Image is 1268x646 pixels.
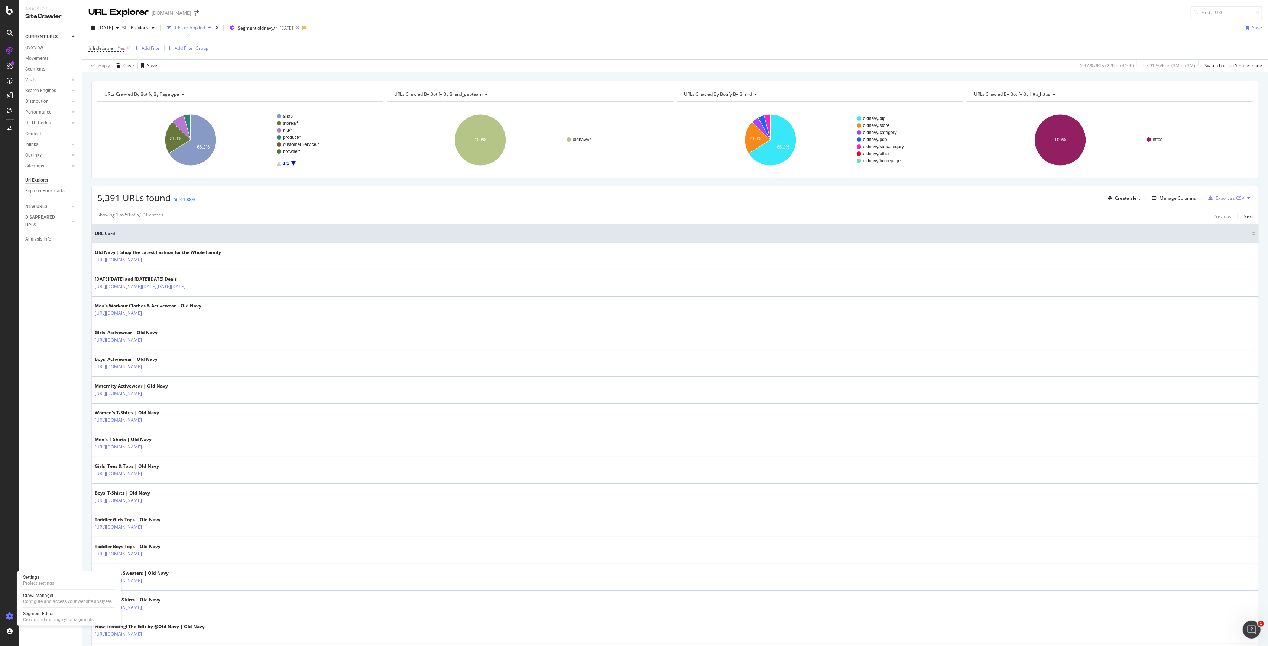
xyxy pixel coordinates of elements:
span: vs [122,24,128,30]
span: Previous [128,25,149,31]
div: Add Filter [142,45,161,51]
text: customerService/* [283,142,320,147]
button: Previous [1213,212,1231,221]
text: 66.2% [777,144,789,150]
div: Showing 1 to 50 of 5,391 entries [97,212,163,221]
text: 100% [1054,137,1066,143]
div: Maternity T-Shirts | Old Navy [95,597,174,603]
span: 2025 Aug. 27th [98,25,113,31]
div: Save [147,62,157,69]
div: Segments [25,65,45,73]
a: [URL][DOMAIN_NAME] [95,497,142,504]
button: Next [1243,212,1253,221]
a: Performance [25,108,69,116]
svg: A chart. [387,108,671,172]
span: URL Card [95,230,1250,237]
text: oldnavy/pdp [863,137,887,142]
div: Now Trending! The Edit by @Old Navy | Old Navy [95,623,205,630]
a: Inlinks [25,141,69,149]
div: Maternity Activewear | Old Navy [95,383,174,389]
button: Export as CSV [1205,192,1244,204]
a: Search Engines [25,87,69,95]
h4: URLs Crawled By Botify By brand [683,88,957,100]
a: DISAPPEARED URLS [25,213,69,229]
text: oldnavy/store [863,123,890,128]
a: [URL][DOMAIN_NAME] [95,363,142,371]
a: Sitemaps [25,162,69,170]
div: Toddler Girls Tops | Old Navy [95,516,174,523]
div: Analysis Info [25,235,51,243]
span: 5,391 URLs found [97,192,171,204]
div: arrow-right-arrow-left [194,10,199,16]
a: [URL][DOMAIN_NAME] [95,550,142,558]
div: CURRENT URLS [25,33,58,41]
div: times [214,24,220,32]
div: DISAPPEARED URLS [25,213,63,229]
text: 21.1% [170,136,182,141]
a: HTTP Codes [25,119,69,127]
div: Save [1252,25,1262,31]
svg: A chart. [677,108,961,172]
div: Add Filter Group [175,45,208,51]
a: [URL][DOMAIN_NAME] [95,256,142,264]
span: URLs Crawled By Botify By brand [684,91,752,97]
div: [DATE][DATE] and [DATE][DATE] Deals [95,276,218,283]
a: Movements [25,55,77,62]
text: 1/2 [283,161,289,166]
div: Settings [23,574,54,580]
div: Men's T-Shirts | Old Navy [95,436,174,443]
span: 1 [1258,621,1264,627]
div: Visits [25,76,36,84]
a: [URL][DOMAIN_NAME] [95,310,142,317]
a: [URL][DOMAIN_NAME] [95,417,142,424]
span: Yes [118,43,125,53]
button: Add Filter Group [165,44,208,53]
div: Url Explorer [25,176,48,184]
div: Switch back to Simple mode [1204,62,1262,69]
div: Baby Tops & Sweaters | Old Navy [95,570,174,577]
text: nlu/* [283,128,292,133]
div: Old Navy | Shop the Latest Fashion for the Whole Family [95,249,221,256]
a: Url Explorer [25,176,77,184]
span: URLs Crawled By Botify By http_https [974,91,1051,97]
text: oldnavy/subcategory [863,144,904,149]
input: Find a URL [1191,6,1262,19]
div: Next [1243,213,1253,219]
iframe: Intercom live chat [1243,621,1261,639]
a: [URL][DOMAIN_NAME] [95,443,142,451]
div: Export as CSV [1216,195,1244,201]
span: Segment: oldnavy/* [238,25,278,31]
a: Distribution [25,98,69,105]
span: URLs Crawled By Botify By brand_gapteam [394,91,483,97]
div: Crawl Manager [23,593,112,598]
div: A chart. [97,108,382,172]
h4: URLs Crawled By Botify By brand_gapteam [393,88,667,100]
svg: A chart. [967,108,1251,172]
text: 66.2% [197,144,210,150]
div: Boys' T-Shirts | Old Navy [95,490,174,496]
a: Analysis Info [25,235,77,243]
div: Distribution [25,98,49,105]
div: Previous [1213,213,1231,219]
a: SettingsProject settings [20,574,118,587]
div: Sitemaps [25,162,44,170]
button: Save [138,60,157,72]
div: Boys' Activewear | Old Navy [95,356,174,363]
div: NEW URLS [25,203,47,211]
div: Create and manage your segments [23,617,94,623]
button: Switch back to Simple mode [1201,60,1262,72]
a: [URL][DOMAIN_NAME] [95,523,142,531]
button: [DATE] [88,22,122,34]
div: Search Engines [25,87,56,95]
div: -61.88% [179,196,195,203]
text: oldnavy/other [863,151,890,156]
div: 97.91 % Visits ( 3M on 3M ) [1143,62,1195,69]
a: CURRENT URLS [25,33,69,41]
text: stores/* [283,121,298,126]
button: Add Filter [132,44,161,53]
button: Segment:oldnavy/*[DATE] [227,22,293,34]
div: Girls' Tees & Tops | Old Navy [95,463,174,470]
